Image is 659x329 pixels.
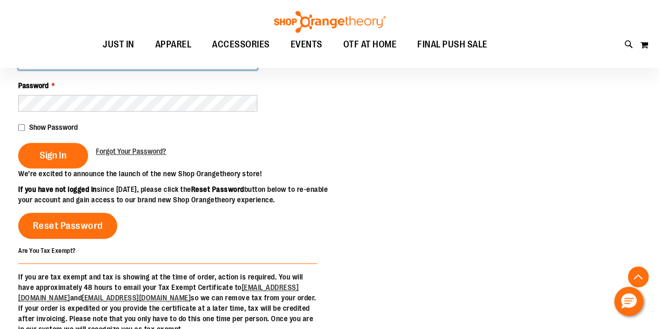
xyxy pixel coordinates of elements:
[103,33,134,56] span: JUST IN
[145,33,202,57] a: APPAREL
[18,184,330,205] p: since [DATE], please click the button below to re-enable your account and gain access to our bran...
[628,266,649,287] button: Back To Top
[33,220,103,231] span: Reset Password
[280,33,333,57] a: EVENTS
[202,33,280,57] a: ACCESSORIES
[343,33,397,56] span: OTF AT HOME
[614,287,643,316] button: Hello, have a question? Let’s chat.
[40,150,67,161] span: Sign In
[333,33,407,57] a: OTF AT HOME
[18,247,76,254] strong: Are You Tax Exempt?
[155,33,192,56] span: APPAREL
[272,11,387,33] img: Shop Orangetheory
[18,143,88,168] button: Sign In
[18,213,117,239] a: Reset Password
[96,146,166,156] a: Forgot Your Password?
[417,33,488,56] span: FINAL PUSH SALE
[96,147,166,155] span: Forgot Your Password?
[291,33,322,56] span: EVENTS
[212,33,270,56] span: ACCESSORIES
[82,294,191,302] a: [EMAIL_ADDRESS][DOMAIN_NAME]
[18,185,97,193] strong: If you have not logged in
[407,33,498,57] a: FINAL PUSH SALE
[191,185,244,193] strong: Reset Password
[92,33,145,57] a: JUST IN
[18,168,330,179] p: We’re excited to announce the launch of the new Shop Orangetheory store!
[18,81,48,90] span: Password
[29,123,78,131] span: Show Password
